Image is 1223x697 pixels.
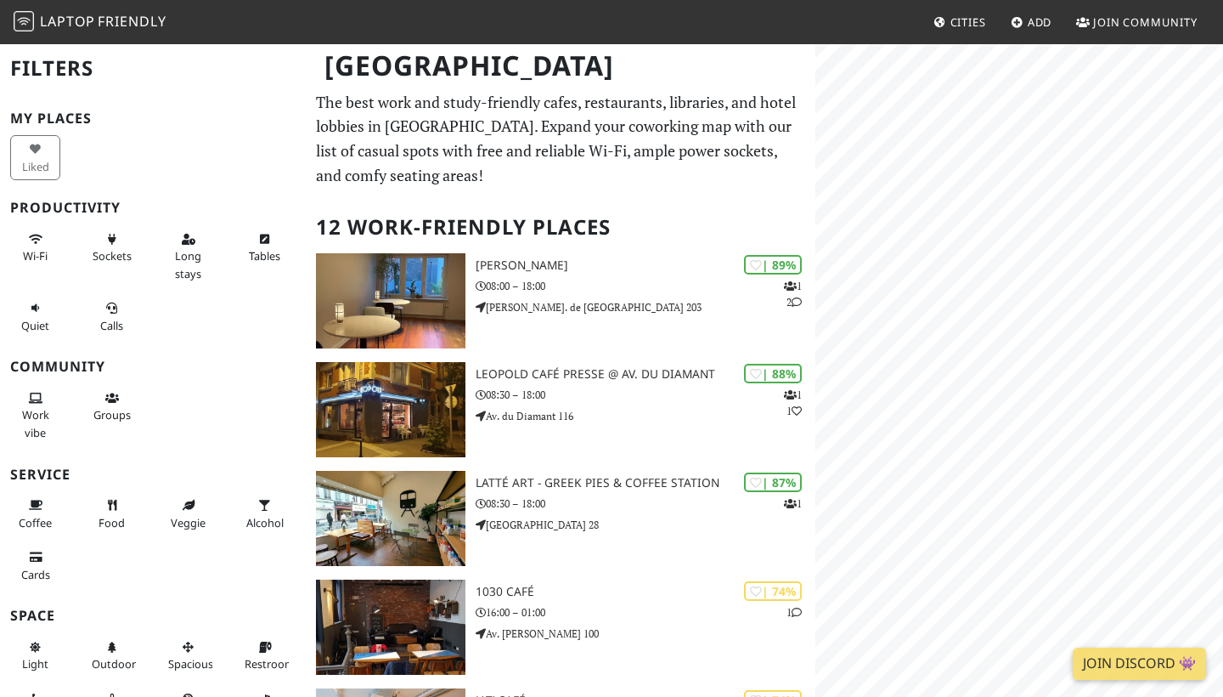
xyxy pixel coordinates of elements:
span: Spacious [168,656,213,671]
span: Power sockets [93,248,132,263]
h3: [PERSON_NAME] [476,258,815,273]
span: Work-friendly tables [249,248,280,263]
a: Leopold Café Presse @ Av. du Diamant | 88% 11 Leopold Café Presse @ Av. du Diamant 08:30 – 18:00 ... [306,362,815,457]
span: Long stays [175,248,201,280]
button: Light [10,633,60,678]
button: Long stays [163,225,213,287]
button: Food [87,491,137,536]
div: | 89% [744,255,802,275]
p: 08:30 – 18:00 [476,387,815,403]
span: Veggie [171,515,206,530]
a: Add [1004,7,1059,37]
img: 1030 Café [316,580,465,675]
span: Natural light [22,656,48,671]
a: 1030 Café | 74% 1 1030 Café 16:00 – 01:00 Av. [PERSON_NAME] 100 [306,580,815,675]
span: Stable Wi-Fi [23,248,48,263]
p: 08:30 – 18:00 [476,496,815,512]
button: Quiet [10,294,60,339]
p: The best work and study-friendly cafes, restaurants, libraries, and hotel lobbies in [GEOGRAPHIC_... [316,90,805,188]
div: | 88% [744,364,802,383]
button: Restroom [240,633,290,678]
a: Cities [927,7,993,37]
button: Work vibe [10,384,60,446]
h3: Productivity [10,200,296,216]
h1: [GEOGRAPHIC_DATA] [311,42,812,89]
span: Coffee [19,515,52,530]
p: 1 1 [784,387,802,419]
button: Outdoor [87,633,137,678]
h3: Community [10,359,296,375]
p: Av. [PERSON_NAME] 100 [476,626,815,642]
span: Group tables [93,407,131,422]
p: Av. du Diamant 116 [476,408,815,424]
h3: My Places [10,110,296,127]
span: Quiet [21,318,49,333]
h3: Leopold Café Presse @ Av. du Diamant [476,367,815,382]
a: Join Discord 👾 [1073,648,1206,680]
p: 08:00 – 18:00 [476,278,815,294]
span: Add [1028,14,1052,30]
span: Alcohol [246,515,284,530]
a: Jackie | 89% 12 [PERSON_NAME] 08:00 – 18:00 [PERSON_NAME]. de [GEOGRAPHIC_DATA] 203 [306,253,815,348]
img: LaptopFriendly [14,11,34,31]
button: Coffee [10,491,60,536]
span: Outdoor area [92,656,136,671]
a: LaptopFriendly LaptopFriendly [14,8,166,37]
span: Video/audio calls [100,318,123,333]
button: Calls [87,294,137,339]
button: Wi-Fi [10,225,60,270]
h3: 1030 Café [476,585,815,599]
img: Jackie [316,253,465,348]
span: Restroom [245,656,295,671]
span: Cities [950,14,986,30]
h2: Filters [10,42,296,94]
span: Friendly [98,12,166,31]
p: [PERSON_NAME]. de [GEOGRAPHIC_DATA] 203 [476,299,815,315]
button: Alcohol [240,491,290,536]
img: Leopold Café Presse @ Av. du Diamant [316,362,465,457]
p: 16:00 – 01:00 [476,604,815,620]
span: Food [99,515,125,530]
button: Groups [87,384,137,429]
p: 1 [786,604,802,620]
div: | 74% [744,581,802,601]
h3: Space [10,608,296,624]
h3: Service [10,467,296,483]
span: Laptop [40,12,95,31]
p: 1 2 [784,278,802,310]
a: Latté Art - Greek Pies & Coffee Station | 87% 1 Latté Art - Greek Pies & Coffee Station 08:30 – 1... [306,471,815,566]
h3: Latté Art - Greek Pies & Coffee Station [476,476,815,490]
p: [GEOGRAPHIC_DATA] 28 [476,517,815,533]
div: | 87% [744,473,802,492]
span: Join Community [1093,14,1198,30]
span: Credit cards [21,567,50,582]
button: Tables [240,225,290,270]
p: 1 [784,496,802,512]
button: Spacious [163,633,213,678]
span: People working [22,407,49,439]
a: Join Community [1069,7,1204,37]
img: Latté Art - Greek Pies & Coffee Station [316,471,465,566]
button: Sockets [87,225,137,270]
button: Cards [10,543,60,588]
h2: 12 Work-Friendly Places [316,201,805,253]
button: Veggie [163,491,213,536]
